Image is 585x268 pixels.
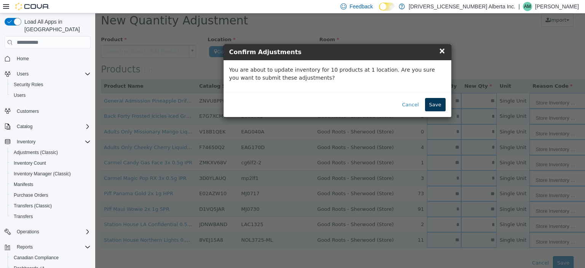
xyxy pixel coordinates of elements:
a: Security Roles [11,80,46,89]
span: Adjustments (Classic) [11,148,91,157]
span: Users [14,92,26,98]
a: Manifests [11,180,36,189]
button: Transfers [8,211,94,222]
button: Operations [14,227,42,236]
button: Transfers (Classic) [8,201,94,211]
p: [PERSON_NAME] [535,2,579,11]
button: Inventory Count [8,158,94,169]
span: Transfers [11,212,91,221]
p: | [518,2,520,11]
span: AM [524,2,531,11]
span: Transfers (Classic) [14,203,52,209]
button: Cancel [303,85,328,98]
button: Adjustments (Classic) [8,147,94,158]
span: Reports [14,242,91,252]
a: Inventory Manager (Classic) [11,169,74,178]
span: Transfers (Classic) [11,201,91,210]
a: Canadian Compliance [11,253,62,262]
button: Customers [2,105,94,116]
span: Users [14,69,91,79]
span: Canadian Compliance [14,255,59,261]
button: Inventory [14,137,38,146]
a: Users [11,91,29,100]
button: Operations [2,226,94,237]
img: Cova [15,3,50,10]
button: Catalog [2,121,94,132]
a: Inventory Count [11,159,49,168]
span: Manifests [11,180,91,189]
button: Home [2,53,94,64]
button: Users [8,90,94,101]
span: Transfers [14,213,33,220]
button: Inventory Manager (Classic) [8,169,94,179]
span: Home [17,56,29,62]
span: Inventory Manager (Classic) [14,171,71,177]
span: Inventory Manager (Classic) [11,169,91,178]
button: Save [330,85,350,98]
span: Operations [14,227,91,236]
input: Dark Mode [379,3,395,11]
a: Transfers [11,212,36,221]
span: Home [14,54,91,63]
span: Catalog [14,122,91,131]
span: Inventory [17,139,35,145]
button: Catalog [14,122,35,131]
span: Inventory Count [11,159,91,168]
span: Customers [17,108,39,114]
span: Feedback [350,3,373,10]
h4: Confirm Adjustments [134,34,350,43]
button: Manifests [8,179,94,190]
button: Inventory [2,136,94,147]
span: Purchase Orders [11,191,91,200]
span: Users [17,71,29,77]
span: Reports [17,244,33,250]
button: Purchase Orders [8,190,94,201]
a: Purchase Orders [11,191,51,200]
span: Canadian Compliance [11,253,91,262]
div: Adam Mason [523,2,532,11]
span: Manifests [14,181,33,188]
span: Operations [17,229,39,235]
span: Customers [14,106,91,116]
span: Security Roles [14,82,43,88]
button: Users [14,69,32,79]
span: Purchase Orders [14,192,48,198]
button: Reports [14,242,36,252]
a: Transfers (Classic) [11,201,55,210]
span: Load All Apps in [GEOGRAPHIC_DATA] [21,18,91,33]
button: Canadian Compliance [8,252,94,263]
span: × [344,33,350,42]
button: Security Roles [8,79,94,90]
span: Catalog [17,124,32,130]
span: Users [11,91,91,100]
span: Adjustments (Classic) [14,149,58,156]
span: Inventory Count [14,160,46,166]
span: Inventory [14,137,91,146]
button: Reports [2,242,94,252]
button: Users [2,69,94,79]
a: Adjustments (Classic) [11,148,61,157]
a: Customers [14,107,42,116]
span: Security Roles [11,80,91,89]
a: Home [14,54,32,63]
p: You are about to update inventory for 10 products at 1 location. Are you sure you want to submit ... [134,53,350,69]
p: [DRIVERS_LICENSE_NUMBER] Alberta Inc. [409,2,515,11]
